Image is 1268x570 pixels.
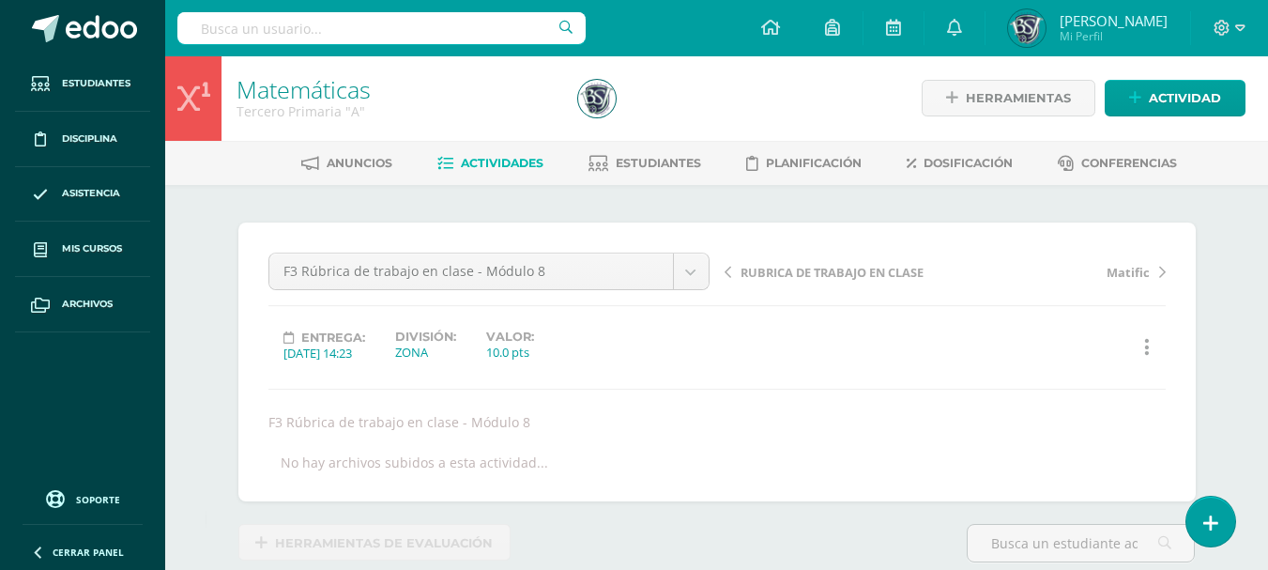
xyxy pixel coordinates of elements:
[177,12,586,44] input: Busca un usuario...
[76,493,120,506] span: Soporte
[395,344,456,361] div: ZONA
[15,167,150,223] a: Asistencia
[23,485,143,511] a: Soporte
[968,525,1194,562] input: Busca un estudiante aquí...
[1060,11,1168,30] span: [PERSON_NAME]
[1060,28,1168,44] span: Mi Perfil
[1149,81,1221,116] span: Actividad
[261,413,1173,431] div: F3 Rúbrica de trabajo en clase - Módulo 8
[1107,264,1150,281] span: Matific
[283,254,659,289] span: F3 Rúbrica de trabajo en clase - Módulo 8
[966,81,1071,116] span: Herramientas
[437,148,543,178] a: Actividades
[62,297,113,312] span: Archivos
[53,546,124,559] span: Cerrar panel
[269,254,709,289] a: F3 Rúbrica de trabajo en clase - Módulo 8
[15,112,150,167] a: Disciplina
[237,73,371,105] a: Matemáticas
[62,241,122,256] span: Mis cursos
[301,148,392,178] a: Anuncios
[1081,156,1177,170] span: Conferencias
[746,148,862,178] a: Planificación
[766,156,862,170] span: Planificación
[486,344,534,361] div: 10.0 pts
[461,156,543,170] span: Actividades
[1008,9,1046,47] img: 4ad66ca0c65d19b754e3d5d7000ffc1b.png
[395,330,456,344] label: División:
[62,131,117,146] span: Disciplina
[907,148,1013,178] a: Dosificación
[62,76,130,91] span: Estudiantes
[578,80,616,117] img: 4ad66ca0c65d19b754e3d5d7000ffc1b.png
[1058,148,1177,178] a: Conferencias
[301,331,365,345] span: Entrega:
[283,345,365,362] div: [DATE] 14:23
[922,80,1095,116] a: Herramientas
[15,56,150,112] a: Estudiantes
[486,330,534,344] label: Valor:
[616,156,701,170] span: Estudiantes
[945,262,1166,281] a: Matific
[237,76,556,102] h1: Matemáticas
[237,102,556,120] div: Tercero Primaria 'A'
[725,262,945,281] a: RUBRICA DE TRABAJO EN CLASE
[327,156,392,170] span: Anuncios
[1105,80,1245,116] a: Actividad
[281,454,548,471] div: No hay archivos subidos a esta actividad...
[924,156,1013,170] span: Dosificación
[15,222,150,277] a: Mis cursos
[15,277,150,332] a: Archivos
[741,264,924,281] span: RUBRICA DE TRABAJO EN CLASE
[62,186,120,201] span: Asistencia
[588,148,701,178] a: Estudiantes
